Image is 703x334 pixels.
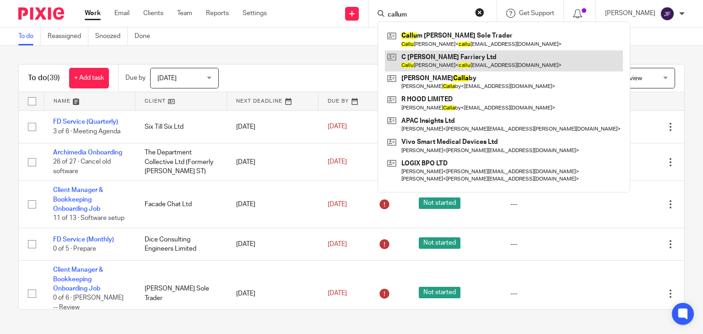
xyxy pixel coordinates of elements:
span: 3 of 6 · Meeting Agenda [53,128,120,135]
a: Email [114,9,130,18]
span: [DATE] [328,290,347,296]
img: Pixie [18,7,64,20]
span: 26 of 27 · Cancel old software [53,159,111,175]
span: 0 of 6 · [PERSON_NAME] -- Review [PERSON_NAME]' Notes [53,295,124,320]
h1: To do [28,73,60,83]
a: Work [85,9,101,18]
p: Due by [125,73,146,82]
span: Not started [419,287,460,298]
span: [DATE] [328,241,347,247]
td: Six Till Six Ltd [135,110,227,143]
a: To do [18,27,41,45]
span: 0 of 5 · Prepare [53,246,96,252]
td: [DATE] [227,181,319,228]
td: [DATE] [227,143,319,181]
a: Snoozed [95,27,128,45]
a: Settings [243,9,267,18]
a: Reassigned [48,27,88,45]
img: svg%3E [660,6,675,21]
td: [DATE] [227,261,319,327]
a: Archimedia Onboarding [53,149,122,156]
span: Get Support [519,10,554,16]
a: Client Manager & Bookkeeping Onboarding Job [53,267,103,292]
span: [DATE] [328,201,347,208]
td: The Department Collective Ltd (Formerly [PERSON_NAME] ST) [135,143,227,181]
td: Facade Chat Ltd [135,181,227,228]
a: Client Manager & Bookkeeping Onboarding Job [53,187,103,212]
span: Not started [419,197,460,209]
a: Done [135,27,157,45]
span: Not started [419,237,460,249]
td: [DATE] [227,110,319,143]
a: Team [177,9,192,18]
a: Reports [206,9,229,18]
span: [DATE] [328,159,347,165]
a: Clients [143,9,163,18]
input: Search [387,11,469,19]
td: [PERSON_NAME] Sole Trader [135,261,227,327]
a: FD Service (Monthly) [53,236,114,243]
a: FD Service (Quarterly) [53,119,118,125]
p: [PERSON_NAME] [605,9,655,18]
div: --- [510,289,584,298]
div: --- [510,200,584,209]
div: --- [510,240,584,249]
span: [DATE] [328,124,347,130]
a: + Add task [69,68,109,88]
td: Dice Consulting Engineers Limited [135,228,227,260]
button: Clear [475,8,484,17]
span: (39) [47,74,60,82]
span: [DATE] [157,75,177,82]
span: 11 of 13 · Software setup [53,215,124,222]
td: [DATE] [227,228,319,260]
